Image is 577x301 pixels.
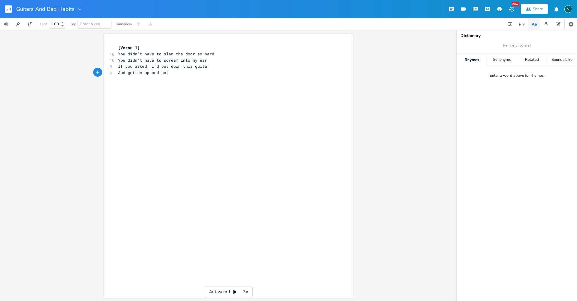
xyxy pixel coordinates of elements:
div: Sounds Like [547,54,577,66]
div: BPM [40,23,47,26]
span: Enter a key [80,21,100,27]
span: You didn't have to scream into my ear [118,57,207,63]
div: Vic Ivers [564,5,572,13]
div: Dictionary [460,34,573,38]
span: If you asked, I'd put down this guitar [118,64,209,69]
div: New [511,2,519,6]
span: Enter a word [503,42,531,49]
div: Synonyms [487,54,517,66]
span: And gotten up and hot [118,70,169,75]
div: 3x [240,287,251,297]
button: Share [521,4,548,14]
span: You didn't have to slam the door so hard [118,51,214,57]
div: Autoscroll [204,287,253,297]
button: V [564,2,572,16]
button: New [505,4,517,14]
div: Rhymes [457,54,487,66]
div: Transpose [115,22,132,26]
div: Share [533,6,543,12]
span: Guitars And Bad Habits [16,6,75,12]
div: Related [517,54,547,66]
div: Enter a word above for rhymes. [490,73,545,78]
div: Key [70,22,76,26]
span: [Verse 1] [118,45,140,50]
